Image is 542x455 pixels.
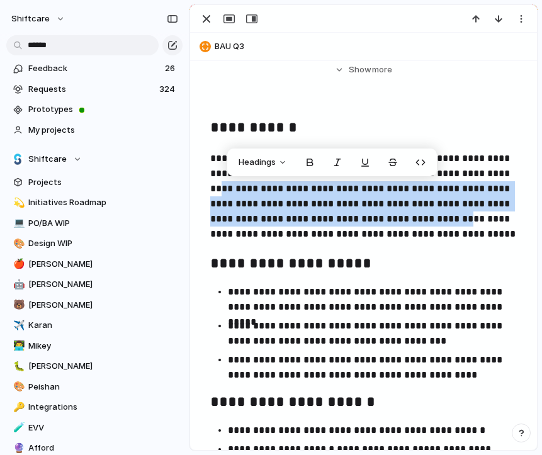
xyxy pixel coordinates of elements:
div: 🍎 [13,257,22,271]
a: 💻PO/BA WIP [6,214,183,233]
div: 🐻 [13,298,22,312]
span: Peishan [28,381,178,393]
a: 🧪EVV [6,418,183,437]
div: ✈️ [13,318,22,333]
button: ✈️ [11,319,24,332]
span: [PERSON_NAME] [28,258,178,271]
a: Feedback26 [6,59,183,78]
button: 🧪 [11,422,24,434]
span: Show [349,64,371,76]
span: Design WIP [28,237,178,250]
div: 🤖 [13,278,22,292]
span: 26 [165,62,178,75]
span: shiftcare [11,13,50,25]
div: 💫 [13,196,22,210]
span: [PERSON_NAME] [28,299,178,312]
span: PO/BA WIP [28,217,178,230]
a: Prototypes [6,100,183,119]
span: Requests [28,83,155,96]
a: 🔑Integrations [6,398,183,417]
div: 🐛 [13,359,22,374]
span: EVV [28,422,178,434]
button: Showmore [205,59,522,81]
span: BAU Q3 [215,40,531,53]
span: [PERSON_NAME] [28,278,178,291]
a: 🎨Peishan [6,378,183,396]
button: shiftcare [6,9,72,29]
a: Projects [6,173,183,192]
a: 🍎[PERSON_NAME] [6,255,183,274]
a: 🤖[PERSON_NAME] [6,275,183,294]
button: Shiftcare [6,150,183,169]
button: 🐛 [11,360,24,373]
span: Karan [28,319,178,332]
span: [PERSON_NAME] [28,360,178,373]
button: 🔮 [11,442,24,454]
button: 🔑 [11,401,24,413]
button: BAU Q3 [196,37,531,57]
button: 🐻 [11,299,24,312]
button: 👨‍💻 [11,340,24,352]
span: Shiftcare [28,153,67,166]
button: Headings [231,152,295,172]
span: Feedback [28,62,161,75]
div: 💻 [13,216,22,230]
span: Prototypes [28,103,178,116]
button: 🎨 [11,381,24,393]
a: 🐻[PERSON_NAME] [6,296,183,315]
button: 🍎 [11,258,24,271]
div: 🎨 [13,379,22,394]
span: 324 [159,83,178,96]
button: 💻 [11,217,24,230]
a: 🎨Design WIP [6,234,183,253]
a: 🐛[PERSON_NAME] [6,357,183,376]
div: 🎨 [13,237,22,251]
span: Mikey [28,340,178,352]
a: ✈️Karan [6,316,183,335]
div: 👨‍💻 [13,339,22,353]
span: Projects [28,176,178,189]
span: Integrations [28,401,178,413]
span: My projects [28,124,178,137]
a: Requests324 [6,80,183,99]
a: My projects [6,121,183,140]
span: Afford [28,442,178,454]
div: 🧪 [13,420,22,435]
span: Initiatives Roadmap [28,196,178,209]
button: 💫 [11,196,24,209]
button: 🎨 [11,237,24,250]
a: 💫Initiatives Roadmap [6,193,183,212]
div: 🔑 [13,400,22,415]
button: 🤖 [11,278,24,291]
span: Headings [239,156,276,169]
a: 👨‍💻Mikey [6,337,183,356]
span: more [372,64,392,76]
